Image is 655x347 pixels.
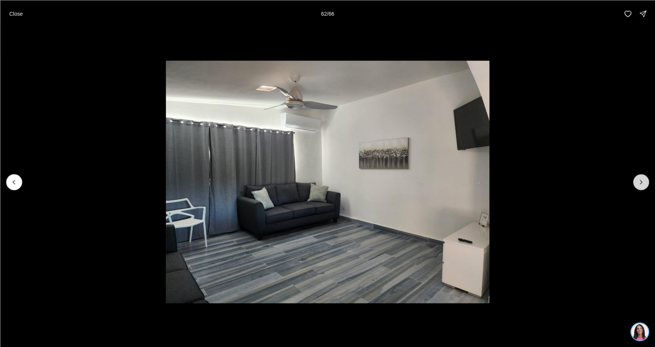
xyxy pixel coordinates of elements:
[5,6,27,21] button: Close
[5,5,22,22] img: be3d4b55-7850-4bcb-9297-a2f9cd376e78.png
[633,174,649,190] button: Next slide
[321,11,334,17] p: 62 / 66
[6,174,22,190] button: Previous slide
[9,11,23,17] p: Close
